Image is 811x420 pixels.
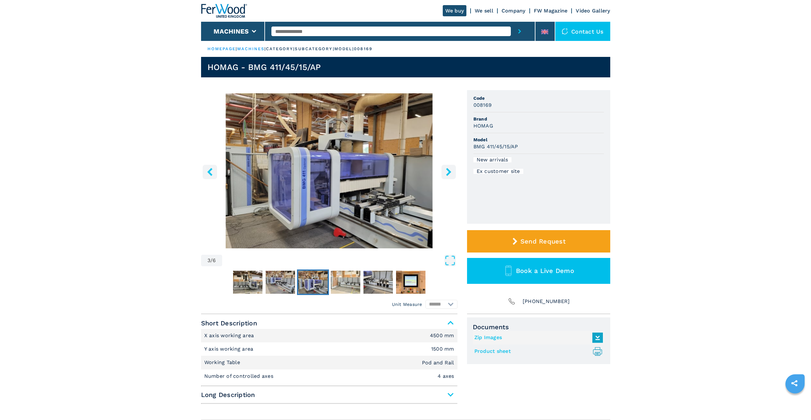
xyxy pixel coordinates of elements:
div: Ex customer site [473,169,523,174]
a: Product sheet [474,346,600,357]
img: 2e2f5f39a39fb9049ab7cba5ab1c6b8a [298,271,328,294]
a: Zip Images [474,332,600,343]
button: Go to Slide 2 [264,269,296,295]
em: 4 axes [438,374,454,379]
img: Contact us [562,28,568,35]
a: We buy [443,5,467,16]
button: Go to Slide 1 [232,269,264,295]
h3: HOMAG [473,122,493,129]
button: left-button [203,165,217,179]
p: Number of controlled axes [204,373,275,380]
button: Go to Slide 5 [362,269,394,295]
iframe: Chat [784,391,806,415]
span: Brand [473,116,604,122]
button: Go to Slide 4 [330,269,362,295]
img: Ferwood [201,4,247,18]
em: 4500 mm [430,333,454,338]
p: subcategory | [295,46,334,52]
span: [PHONE_NUMBER] [523,297,570,306]
a: machines [237,46,265,51]
img: 62f79eb15ccaa1ce67d6a3294369de9a [266,271,295,294]
div: New arrivals [473,157,511,162]
a: HOMEPAGE [207,46,236,51]
p: X axis working area [204,332,256,339]
button: Book a Live Demo [467,258,610,284]
p: category | [266,46,295,52]
span: Book a Live Demo [516,267,574,275]
em: Pod and Rail [422,360,454,365]
em: Unit Measure [392,301,422,307]
h1: HOMAG - BMG 411/45/15/AP [207,62,321,72]
span: 6 [213,258,216,263]
a: We sell [475,8,493,14]
button: submit-button [511,22,528,41]
a: sharethis [786,375,802,391]
span: Code [473,95,604,101]
button: Go to Slide 3 [297,269,329,295]
button: Go to Slide 6 [395,269,427,295]
em: 1500 mm [431,346,454,352]
span: Short Description [201,317,457,329]
h3: 008169 [473,101,492,109]
img: f5902a97cd891804419ac8b8a446f270 [363,271,393,294]
button: Send Request [467,230,610,253]
span: Model [473,136,604,143]
img: 6de4313079a77a4d24f5b0e2ae3ac54f [396,271,425,294]
img: Phone [507,297,516,306]
button: right-button [441,165,456,179]
p: Y axis working area [204,346,255,353]
img: f72e9e767a193929a3eb14ca15953aa3 [331,271,360,294]
h3: BMG 411/45/15/AP [473,143,518,150]
button: Machines [214,27,249,35]
nav: Thumbnail Navigation [201,269,457,295]
a: Video Gallery [576,8,610,14]
div: Contact us [555,22,610,41]
span: | [236,46,237,51]
span: Long Description [201,389,457,401]
a: FW Magazine [534,8,568,14]
span: / [210,258,213,263]
div: Short Description [201,329,457,383]
img: CNC Machine Centres With Pod And Rail HOMAG BMG 411/45/15/AP [201,93,457,248]
img: 3459df28f11eb0c7491f11816247b794 [233,271,262,294]
p: Working Table [204,359,242,366]
a: Company [502,8,526,14]
p: 008169 [354,46,372,52]
span: Documents [473,323,604,331]
button: Open Fullscreen [224,255,456,266]
p: model | [334,46,354,52]
span: Send Request [520,237,565,245]
div: Go to Slide 3 [201,93,457,248]
span: 3 [207,258,210,263]
span: | [264,46,266,51]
